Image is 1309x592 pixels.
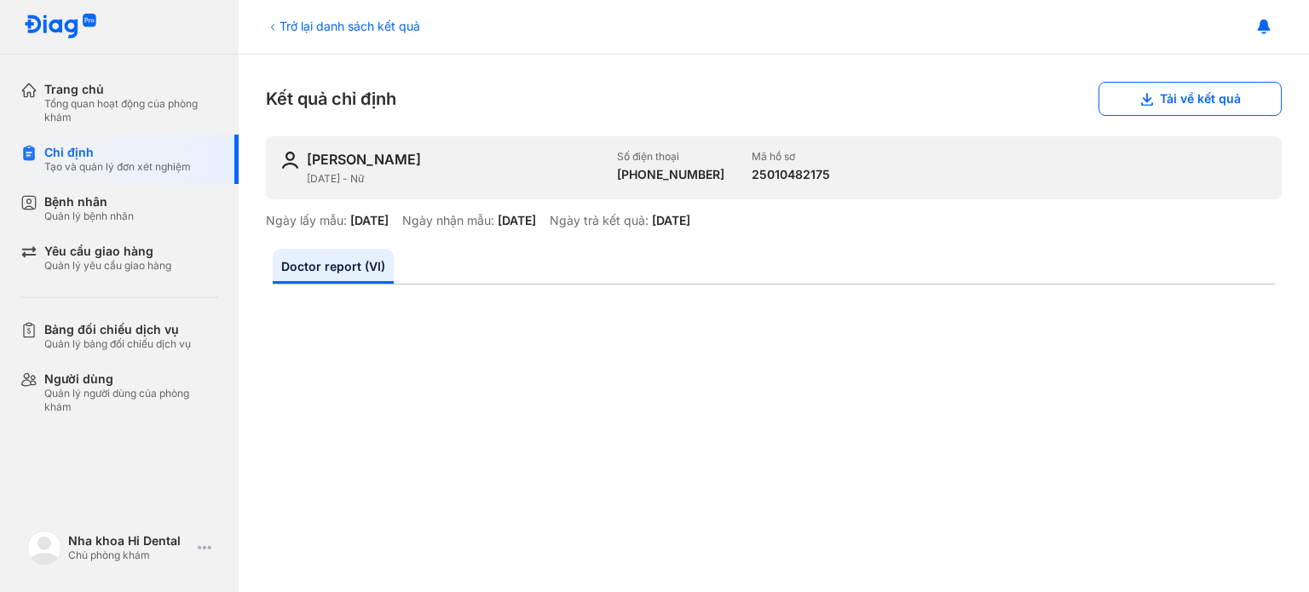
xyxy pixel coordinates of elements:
div: Yêu cầu giao hàng [44,244,171,259]
div: [DATE] [350,213,389,228]
div: Mã hồ sơ [752,150,830,164]
div: Quản lý bảng đối chiếu dịch vụ [44,337,191,351]
a: Doctor report (VI) [273,249,394,284]
button: Tải về kết quả [1099,82,1282,116]
div: Tạo và quản lý đơn xét nghiệm [44,160,191,174]
img: user-icon [280,150,300,170]
div: Trở lại danh sách kết quả [266,17,420,35]
div: Quản lý yêu cầu giao hàng [44,259,171,273]
div: Chủ phòng khám [68,549,191,562]
div: [DATE] [652,213,690,228]
img: logo [27,531,61,565]
div: Người dùng [44,371,218,387]
div: [DATE] [498,213,536,228]
div: Quản lý bệnh nhân [44,210,134,223]
div: Nha khoa Hi Dental [68,533,191,549]
div: Trang chủ [44,82,218,97]
div: [PHONE_NUMBER] [617,167,724,182]
div: Ngày trả kết quả: [550,213,649,228]
div: Chỉ định [44,145,191,160]
div: Quản lý người dùng của phòng khám [44,387,218,414]
div: Tổng quan hoạt động của phòng khám [44,97,218,124]
div: [PERSON_NAME] [307,150,421,169]
div: Bệnh nhân [44,194,134,210]
div: Kết quả chỉ định [266,82,1282,116]
div: 25010482175 [752,167,830,182]
div: [DATE] - Nữ [307,172,603,186]
div: Số điện thoại [617,150,724,164]
div: Ngày nhận mẫu: [402,213,494,228]
img: logo [24,14,97,40]
div: Bảng đối chiếu dịch vụ [44,322,191,337]
div: Ngày lấy mẫu: [266,213,347,228]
